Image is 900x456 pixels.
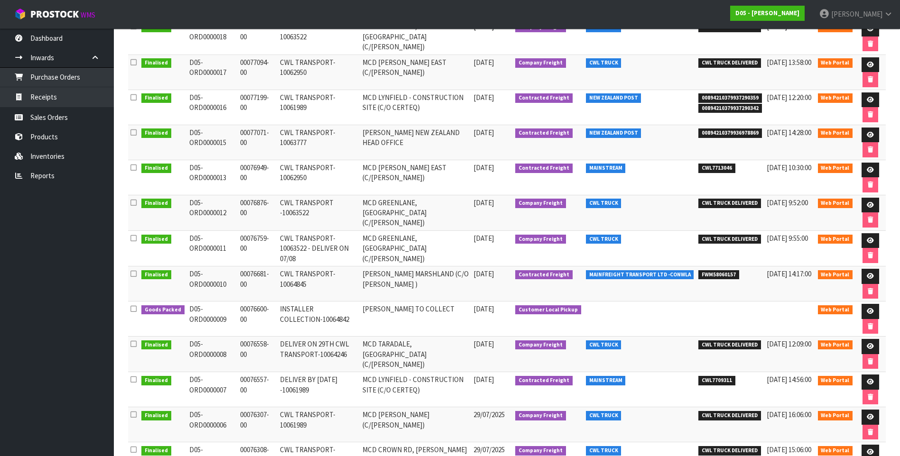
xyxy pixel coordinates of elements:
[278,195,360,230] td: CWL TRANSPORT -10063522
[473,269,494,278] span: [DATE]
[586,93,641,103] span: NEW ZEALAND POST
[698,446,761,456] span: CWL TRUCK DELIVERED
[767,375,811,384] span: [DATE] 14:56:00
[278,125,360,160] td: CWL TRANSPORT-10063777
[698,164,735,173] span: CWL7713046
[698,340,761,350] span: CWL TRUCK DELIVERED
[473,410,505,419] span: 29/07/2025
[187,195,238,230] td: D05-ORD0000012
[473,304,494,313] span: [DATE]
[187,372,238,407] td: D05-ORD0000007
[238,125,278,160] td: 00077071-00
[360,125,471,160] td: [PERSON_NAME] NEW ZEALAND HEAD OFFICE
[473,163,494,172] span: [DATE]
[818,58,853,68] span: Web Portal
[238,160,278,195] td: 00076949-00
[586,446,622,456] span: CWL TRUCK
[187,407,238,442] td: D05-ORD0000006
[586,128,641,138] span: NEW ZEALAND POST
[278,266,360,301] td: CWL TRANSPORT-10064845
[278,90,360,125] td: CWL TRANSPORT-10061989
[141,164,171,173] span: Finalised
[360,230,471,266] td: MCD GREENLANE, [GEOGRAPHIC_DATA] (C/[PERSON_NAME])
[360,372,471,407] td: MCD LYNFIELD - CONSTRUCTION SITE (C/O CERTEQ)
[767,410,811,419] span: [DATE] 16:06:00
[818,164,853,173] span: Web Portal
[767,163,811,172] span: [DATE] 10:30:00
[767,339,811,348] span: [DATE] 12:09:00
[30,8,79,20] span: ProStock
[81,10,95,19] small: WMS
[818,93,853,103] span: Web Portal
[187,90,238,125] td: D05-ORD0000016
[360,266,471,301] td: [PERSON_NAME] MARSHLAND (C/O [PERSON_NAME] )
[818,128,853,138] span: Web Portal
[515,270,573,280] span: Contracted Freight
[238,266,278,301] td: 00076681-00
[586,58,622,68] span: CWL TRUCK
[141,446,171,456] span: Finalised
[767,198,808,207] span: [DATE] 9:52:00
[238,301,278,337] td: 00076600-00
[698,376,735,385] span: CWL7709311
[735,9,799,17] strong: D05 - [PERSON_NAME]
[360,301,471,337] td: [PERSON_NAME] TO COLLECT
[515,376,573,385] span: Contracted Freight
[698,235,761,244] span: CWL TRUCK DELIVERED
[818,446,853,456] span: Web Portal
[515,199,566,208] span: Company Freight
[278,372,360,407] td: DELIVER BY [DATE] -10061989
[818,411,853,420] span: Web Portal
[698,199,761,208] span: CWL TRUCK DELIVERED
[515,411,566,420] span: Company Freight
[14,8,26,20] img: cube-alt.png
[473,234,494,243] span: [DATE]
[278,55,360,90] td: CWL TRANSPORT-10062950
[515,128,573,138] span: Contracted Freight
[586,164,626,173] span: MAINSTREAM
[278,407,360,442] td: CWL TRANSPORT-10061989
[278,160,360,195] td: CWL TRANSPORT-10062950
[238,90,278,125] td: 00077199-00
[767,269,811,278] span: [DATE] 14:17:00
[141,235,171,244] span: Finalised
[586,199,622,208] span: CWL TRUCK
[473,445,505,454] span: 29/07/2025
[767,445,811,454] span: [DATE] 15:06:00
[360,195,471,230] td: MCD GREENLANE, [GEOGRAPHIC_DATA] (C/[PERSON_NAME])
[473,339,494,348] span: [DATE]
[818,270,853,280] span: Web Portal
[818,376,853,385] span: Web Portal
[586,270,694,280] span: MAINFREIGHT TRANSPORT LTD -CONWLA
[698,411,761,420] span: CWL TRUCK DELIVERED
[187,55,238,90] td: D05-ORD0000017
[141,340,171,350] span: Finalised
[141,93,171,103] span: Finalised
[238,55,278,90] td: 00077094-00
[238,195,278,230] td: 00076876-00
[515,93,573,103] span: Contracted Freight
[831,9,882,18] span: [PERSON_NAME]
[278,301,360,337] td: INSTALLER COLLECTION-10064842
[238,337,278,372] td: 00076558-00
[473,128,494,137] span: [DATE]
[698,128,762,138] span: 00894210379936978869
[360,337,471,372] td: MCD TARADALE, [GEOGRAPHIC_DATA] (C/[PERSON_NAME])
[473,93,494,102] span: [DATE]
[515,235,566,244] span: Company Freight
[473,58,494,67] span: [DATE]
[187,125,238,160] td: D05-ORD0000015
[187,19,238,55] td: D05-ORD0000018
[515,446,566,456] span: Company Freight
[767,128,811,137] span: [DATE] 14:28:00
[238,230,278,266] td: 00076759-00
[818,340,853,350] span: Web Portal
[767,93,811,102] span: [DATE] 12:20:00
[515,58,566,68] span: Company Freight
[278,230,360,266] td: CWL TRANSPORT-10063522 - DELIVER ON 07/08
[586,340,622,350] span: CWL TRUCK
[141,128,171,138] span: Finalised
[515,164,573,173] span: Contracted Freight
[187,266,238,301] td: D05-ORD0000010
[278,19,360,55] td: CWL TRANSPORT-10063522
